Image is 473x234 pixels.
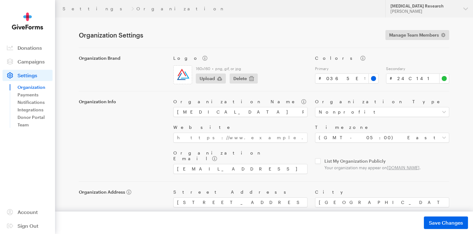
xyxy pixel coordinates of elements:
span: Save Changes [429,219,463,226]
label: Organization Address [79,189,166,195]
label: Organization Name [173,99,308,104]
span: Account [18,209,38,215]
a: Manage Team Members [385,30,449,40]
a: Notifications [18,99,53,106]
div: [PERSON_NAME] [390,9,458,14]
button: Upload [196,74,226,84]
label: Colors [315,55,449,61]
label: Organization Brand [79,55,166,61]
label: Logo [173,55,308,61]
span: Sign Out [18,223,38,229]
label: Organization Type [315,99,449,104]
label: Timezone [315,125,449,130]
a: Campaigns [3,56,53,67]
a: Sign Out [3,220,53,231]
span: Campaigns [18,58,45,64]
label: Website [173,125,308,130]
span: Delete [233,75,247,82]
a: Settings [3,70,53,81]
a: Donations [3,42,53,53]
a: Settings [63,6,129,11]
label: Organization Info [79,99,166,104]
label: City [315,189,449,195]
a: Team [18,121,53,129]
a: Donor Portal [18,114,53,121]
img: GiveForms [12,13,43,30]
label: Organization Email [173,150,308,161]
h1: Organization Settings [79,31,378,39]
a: Payments [18,91,53,99]
span: Settings [18,72,37,78]
button: Delete [230,74,258,84]
label: 160x160 • png, gif, or jpg [196,66,308,71]
a: Account [3,206,53,218]
a: Integrations [18,106,53,114]
a: Organization [18,84,53,91]
span: Upload [200,75,215,82]
label: Secondary [386,66,450,71]
span: Manage Team Members [389,31,439,39]
button: Save Changes [424,216,468,229]
a: [DOMAIN_NAME] [387,165,420,170]
label: Primary [315,66,379,71]
div: [MEDICAL_DATA] Research [390,3,458,9]
label: Street Address [173,189,308,195]
span: Donations [18,45,42,51]
input: https://www.example.com [173,133,308,143]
